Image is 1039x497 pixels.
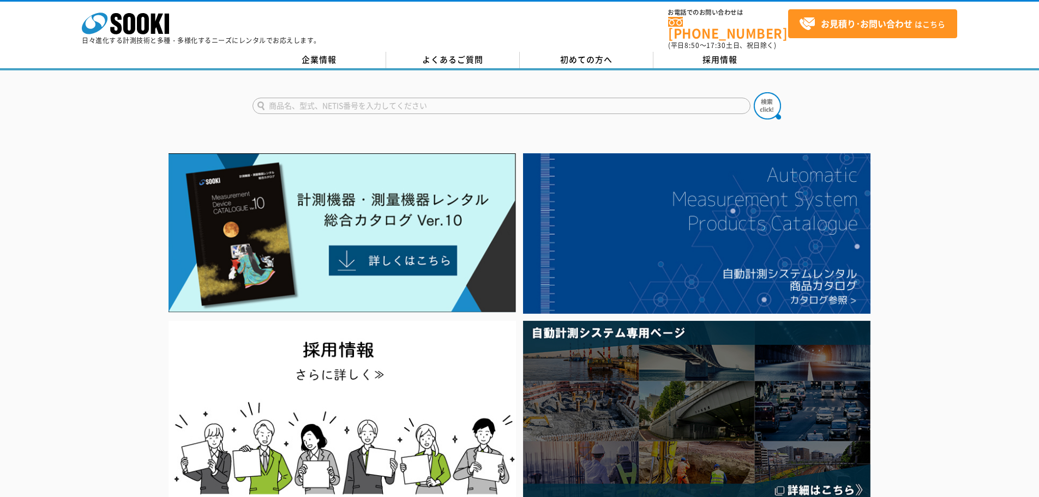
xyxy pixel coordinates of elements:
[82,37,321,44] p: 日々進化する計測技術と多種・多様化するニーズにレンタルでお応えします。
[799,16,945,32] span: はこちら
[821,17,912,30] strong: お見積り･お問い合わせ
[754,92,781,119] img: btn_search.png
[520,52,653,68] a: 初めての方へ
[169,153,516,313] img: Catalog Ver10
[668,9,788,16] span: お電話でのお問い合わせは
[523,153,870,314] img: 自動計測システムカタログ
[253,98,750,114] input: 商品名、型式、NETIS番号を入力してください
[788,9,957,38] a: お見積り･お問い合わせはこちら
[668,40,776,50] span: (平日 ～ 土日、祝日除く)
[706,40,726,50] span: 17:30
[560,53,612,65] span: 初めての方へ
[253,52,386,68] a: 企業情報
[668,17,788,39] a: [PHONE_NUMBER]
[684,40,700,50] span: 8:50
[386,52,520,68] a: よくあるご質問
[653,52,787,68] a: 採用情報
